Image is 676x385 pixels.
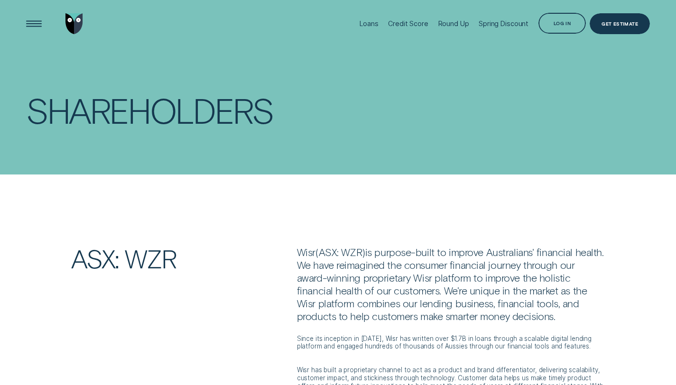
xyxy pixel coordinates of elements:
[67,246,293,271] h2: ASX: WZR
[315,246,319,258] span: (
[23,13,45,35] button: Open Menu
[65,13,83,35] img: Wisr
[438,19,469,27] div: Round Up
[479,19,528,27] div: Spring Discount
[538,13,586,34] button: Log in
[297,335,605,350] p: Since its inception in [DATE], Wisr has written over $1.7B in loans through a scalable digital le...
[297,246,605,322] p: Wisr ASX: WZR is purpose-built to improve Australians' financial health. We have reimagined the c...
[360,19,378,27] div: Loans
[362,246,365,258] span: )
[590,13,650,35] a: Get Estimate
[26,93,328,127] h1: Shareholders
[26,93,273,127] div: Shareholders
[388,19,428,27] div: Credit Score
